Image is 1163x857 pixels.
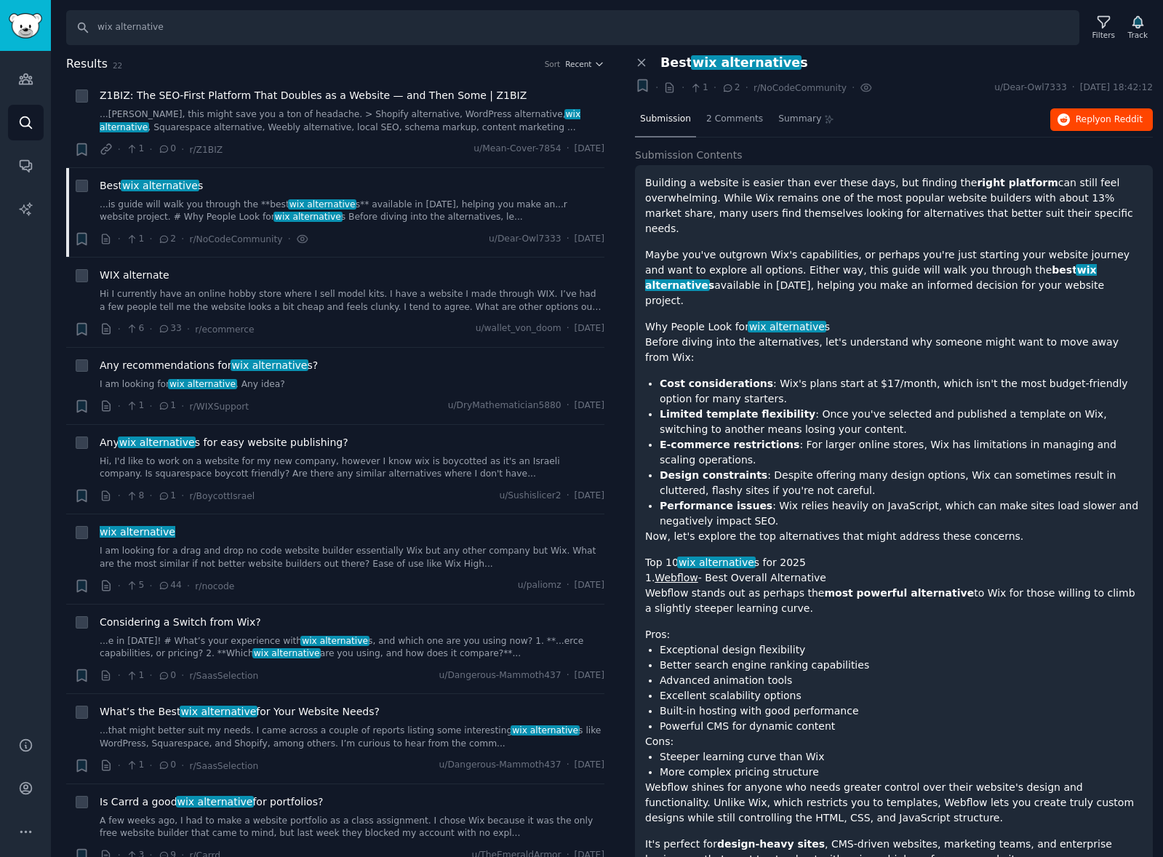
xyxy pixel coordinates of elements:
span: r/SaasSelection [189,671,258,681]
h1: Cons: [645,734,1143,749]
span: 1 [126,143,144,156]
a: Anywix alternatives for easy website publishing? [100,435,348,450]
button: Recent [565,59,604,69]
span: · [149,142,152,157]
span: · [118,399,121,414]
span: wix alternative [748,321,826,332]
span: u/Dear-Owl7333 [489,233,561,246]
span: 2 Comments [706,113,763,126]
span: · [118,488,121,503]
span: · [567,490,569,503]
span: Considering a Switch from Wix? [100,615,261,630]
h1: Pros: [645,627,1143,642]
span: · [852,80,855,95]
span: wix alternative [677,557,755,568]
li: Advanced animation tools [660,673,1143,688]
button: Track [1123,12,1153,43]
h1: Why People Look for s [645,319,1143,335]
span: 0 [158,759,176,772]
span: · [745,80,748,95]
span: 5 [126,579,144,592]
input: Search Keyword [66,10,1079,45]
span: u/Mean-Cover-7854 [473,143,561,156]
a: Hi I currently have an online hobby store where I sell model kits. I have a website I made throug... [100,288,604,314]
span: r/NoCodeCommunity [189,234,282,244]
span: 1 [126,233,144,246]
li: : Once you've selected and published a template on Wix, switching to another means losing your co... [660,407,1143,437]
span: r/ecommerce [195,324,254,335]
strong: Limited template flexibility [660,408,815,420]
li: Steeper learning curve than Wix [660,749,1143,765]
span: · [118,578,121,594]
a: I am looking for a drag and drop no code website builder essentially Wix but any other company bu... [100,545,604,570]
span: · [149,668,152,683]
span: r/SaasSelection [189,761,258,771]
span: Results [66,55,108,73]
span: · [118,758,121,773]
span: 22 [113,61,122,70]
li: More complex pricing structure [660,765,1143,780]
span: 44 [158,579,182,592]
span: · [181,758,184,773]
span: · [187,322,190,337]
span: 1 [126,399,144,412]
span: · [187,578,190,594]
a: ...is guide will walk you through the **bestwix alternatives** available in [DATE], helping you m... [100,199,604,224]
span: wix alternative [176,796,254,808]
strong: Design constraints [660,469,767,481]
span: · [181,668,184,683]
span: on Reddit [1100,114,1143,124]
span: r/BoycottIsrael [189,491,255,501]
li: Excellent scalability options [660,688,1143,703]
strong: Cost considerations [660,378,773,389]
span: 2 [158,233,176,246]
span: · [181,399,184,414]
span: WIX alternate [100,268,169,283]
span: wix alternative [100,109,580,132]
span: 1 [158,490,176,503]
span: · [567,579,569,592]
span: Summary [778,113,821,126]
span: 0 [158,143,176,156]
span: · [181,142,184,157]
a: I am looking forwix alternative. Any idea? [100,378,604,391]
a: ...[PERSON_NAME], this might save you a ton of headache. > Shopify alternative, WordPress alterna... [100,108,604,134]
p: Building a website is easier than ever these days, but finding the can still feel overwhelming. W... [645,175,1143,236]
span: Best s [660,55,808,71]
span: u/Dangerous-Mammoth437 [439,669,561,682]
span: · [149,758,152,773]
span: · [567,759,569,772]
span: · [567,233,569,246]
span: 2 [722,81,740,95]
span: · [714,80,716,95]
span: wix alternative [168,379,236,389]
span: · [655,80,658,95]
span: 1 [158,399,176,412]
button: Replyon Reddit [1050,108,1153,132]
span: · [567,399,569,412]
span: 6 [126,322,144,335]
span: wix alternative [98,526,176,538]
span: 1 [126,669,144,682]
span: [DATE] [575,490,604,503]
strong: Performance issues [660,500,772,511]
span: · [288,231,291,247]
span: · [149,322,152,337]
strong: most powerful alternative [824,587,974,599]
a: wix alternative [100,525,175,540]
span: wix alternative [511,725,579,736]
span: · [567,669,569,682]
li: : Wix's plans start at $17/month, which isn't the most budget-friendly option for many starters. [660,376,1143,407]
span: wix alternative [300,636,369,646]
span: wix alternative [288,199,356,210]
p: Now, let's explore the top alternatives that might address these concerns. [645,529,1143,544]
span: Submission [640,113,691,126]
span: r/WIXSupport [189,402,249,412]
a: Any recommendations forwix alternatives? [100,358,318,373]
strong: E-commerce restrictions [660,439,799,450]
a: Z1BIZ: The SEO‑First Platform That Doubles as a Website — and Then Some | Z1BIZ [100,88,527,103]
li: Powerful CMS for dynamic content [660,719,1143,734]
span: · [682,80,684,95]
a: ...that might better suit my needs. I came across a couple of reports listing some interestingwix... [100,725,604,750]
